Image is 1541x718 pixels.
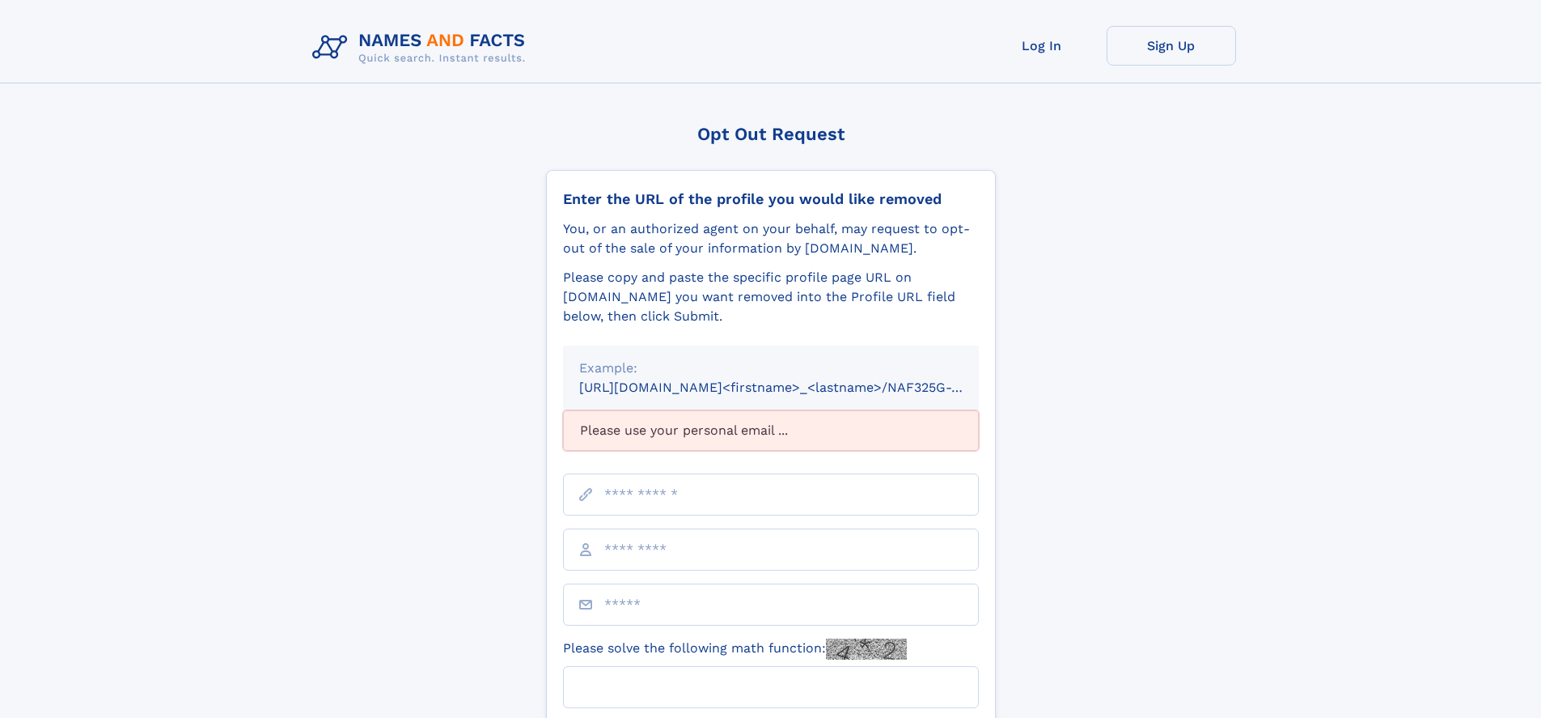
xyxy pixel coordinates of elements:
img: Logo Names and Facts [306,26,539,70]
div: You, or an authorized agent on your behalf, may request to opt-out of the sale of your informatio... [563,219,979,258]
div: Enter the URL of the profile you would like removed [563,190,979,208]
a: Sign Up [1107,26,1236,66]
div: Example: [579,359,963,378]
div: Opt Out Request [546,124,996,144]
div: Please copy and paste the specific profile page URL on [DOMAIN_NAME] you want removed into the Pr... [563,268,979,326]
div: Please use your personal email ... [563,410,979,451]
small: [URL][DOMAIN_NAME]<firstname>_<lastname>/NAF325G-xxxxxxxx [579,380,1010,395]
a: Log In [977,26,1107,66]
label: Please solve the following math function: [563,639,907,660]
